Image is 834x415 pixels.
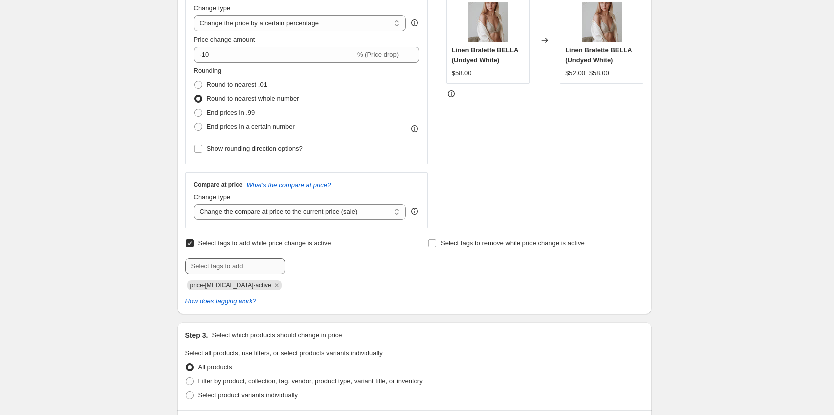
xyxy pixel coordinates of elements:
[194,181,243,189] h3: Compare at price
[194,193,231,201] span: Change type
[194,36,255,43] span: Price change amount
[207,123,295,130] span: End prices in a certain number
[207,95,299,102] span: Round to nearest whole number
[194,47,355,63] input: -15
[185,297,256,305] a: How does tagging work?
[185,349,383,357] span: Select all products, use filters, or select products variants individually
[207,145,303,152] span: Show rounding direction options?
[565,68,585,78] div: $52.00
[410,18,419,28] div: help
[207,109,255,116] span: End prices in .99
[198,239,331,247] span: Select tags to add while price change is active
[589,68,609,78] strike: $58.00
[194,4,231,12] span: Change type
[207,81,267,88] span: Round to nearest .01
[272,281,281,290] button: Remove price-change-job-active
[247,181,331,189] button: What's the compare at price?
[452,68,472,78] div: $58.00
[185,330,208,340] h2: Step 3.
[194,67,222,74] span: Rounding
[410,207,419,216] div: help
[468,2,508,42] img: il_794xn.2155341950_jmhh_80x.jpg
[185,258,285,274] input: Select tags to add
[452,46,518,64] span: Linen Bralette BELLA (Undyed White)
[212,330,342,340] p: Select which products should change in price
[357,51,399,58] span: % (Price drop)
[190,282,271,289] span: price-change-job-active
[198,363,232,371] span: All products
[198,377,423,385] span: Filter by product, collection, tag, vendor, product type, variant title, or inventory
[441,239,585,247] span: Select tags to remove while price change is active
[582,2,622,42] img: il_794xn.2155341950_jmhh_80x.jpg
[198,391,298,399] span: Select product variants individually
[565,46,632,64] span: Linen Bralette BELLA (Undyed White)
